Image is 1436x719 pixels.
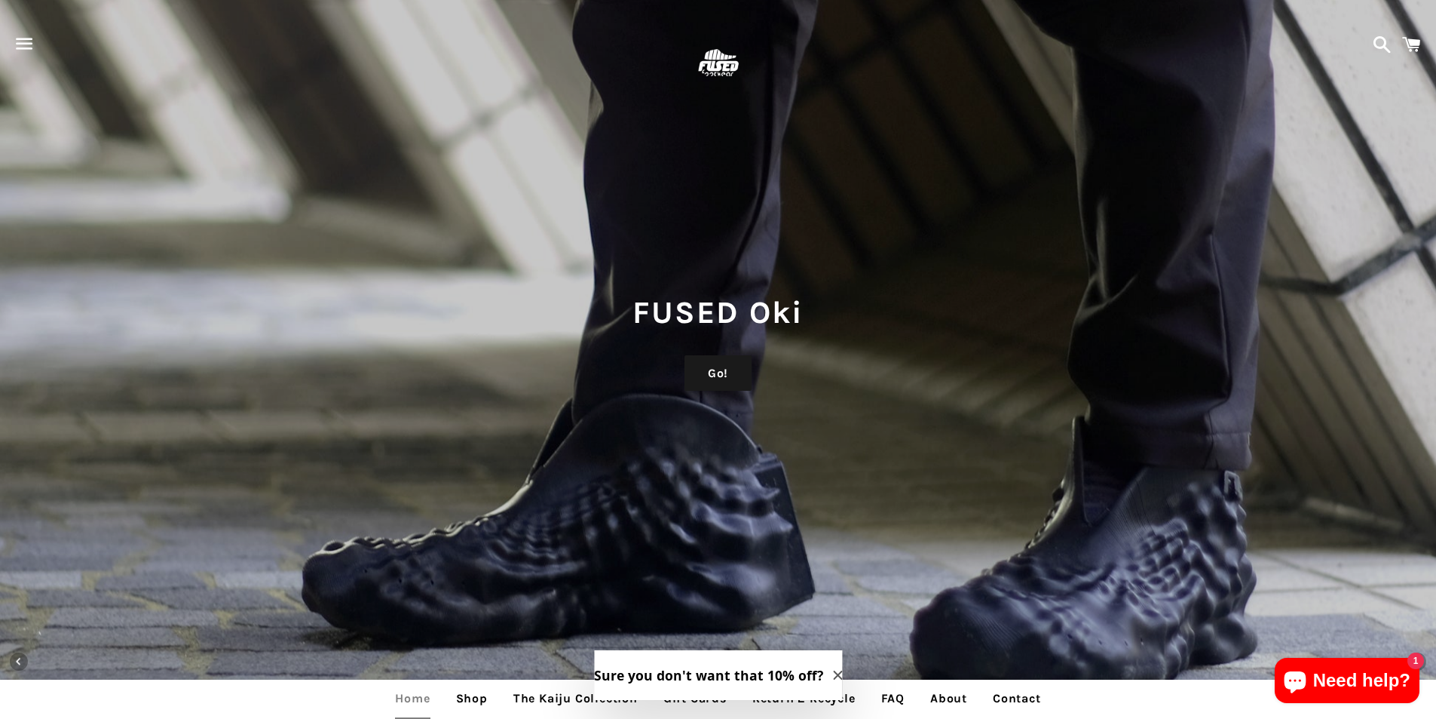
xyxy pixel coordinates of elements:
a: Home [384,680,441,717]
button: Next slide [1401,645,1434,678]
a: The Kaiju Collection [502,680,649,717]
a: FAQ [870,680,916,717]
a: Contact [981,680,1052,717]
inbox-online-store-chat: Shopify online store chat [1270,658,1424,707]
h1: FUSED Oki [15,290,1421,334]
a: About [919,680,978,717]
button: Pause slideshow [736,645,770,678]
button: Previous slide [2,645,35,678]
img: FUSEDfootwear [694,39,742,88]
a: Go! [684,355,752,392]
a: Shop [445,680,499,717]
